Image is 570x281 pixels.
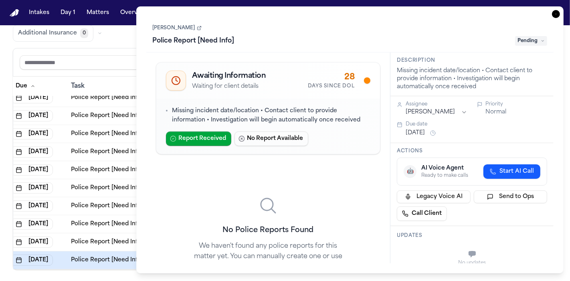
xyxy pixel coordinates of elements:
[182,6,204,20] button: Firms
[407,168,414,176] span: 🤖
[308,83,354,89] div: Days Since DOL
[397,190,470,203] button: Legacy Voice AI
[71,202,143,210] a: Police Report [Need Info]
[71,81,177,91] div: Task
[11,79,40,93] button: Due
[406,129,425,137] button: [DATE]
[71,184,143,192] a: Police Report [Need Info]
[486,108,507,116] button: Normal
[397,148,547,154] h3: Actions
[428,128,438,138] button: Snooze task
[71,166,143,174] a: Police Report [Need Info]
[80,28,88,38] span: 0
[192,71,266,82] h2: Awaiting Information
[421,164,468,172] div: AI Voice Agent
[153,25,202,31] a: [PERSON_NAME]
[11,146,53,158] button: [DATE]
[188,241,348,272] p: We haven't found any police reports for this matter yet. You can manually create one or use our d...
[11,164,53,176] button: [DATE]
[13,25,93,42] button: Additional Insurance0
[406,101,467,107] div: Assignee
[209,6,244,20] button: The Flock
[11,92,53,103] button: [DATE]
[192,83,266,91] p: Waiting for client details
[71,112,143,120] a: Police Report [Need Info]
[150,34,238,47] h1: Police Report [Need Info]
[474,190,547,203] button: Send to Ops
[499,168,534,176] span: Start AI Call
[10,9,19,17] img: Finch Logo
[308,72,354,83] div: 28
[397,260,547,266] div: No updates
[234,131,308,146] button: No Report Available
[11,255,53,266] button: [DATE]
[57,6,79,20] button: Day 1
[71,94,143,102] a: Police Report [Need Info]
[486,101,547,107] div: Priority
[71,256,143,264] a: Police Report [Need Info]
[18,29,77,37] span: Additional Insurance
[11,237,53,248] button: [DATE]
[483,164,540,179] button: Start AI Call
[397,57,547,64] h3: Description
[71,148,143,156] a: Police Report [Need Info]
[83,6,112,20] button: Matters
[10,9,19,17] a: Home
[397,67,547,91] div: Missing incident date/location • Contact client to provide information • Investigation will begin...
[71,130,143,138] a: Police Report [Need Info]
[188,225,348,236] h3: No Police Reports Found
[421,172,468,179] div: Ready to make calls
[11,182,53,194] button: [DATE]
[11,110,53,121] button: [DATE]
[166,131,231,146] button: Report Received
[397,206,447,221] a: Call Client
[26,6,53,20] button: Intakes
[11,200,53,212] button: [DATE]
[71,220,143,228] a: Police Report [Need Info]
[172,107,371,125] p: Missing incident date/location • Contact client to provide information • Investigation will begin...
[71,238,143,246] a: Police Report [Need Info]
[156,6,177,20] button: Tasks
[11,128,53,139] button: [DATE]
[515,36,547,46] span: Pending
[11,218,53,230] button: [DATE]
[117,6,151,20] button: Overview
[397,232,547,239] h3: Updates
[406,121,547,127] div: Due date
